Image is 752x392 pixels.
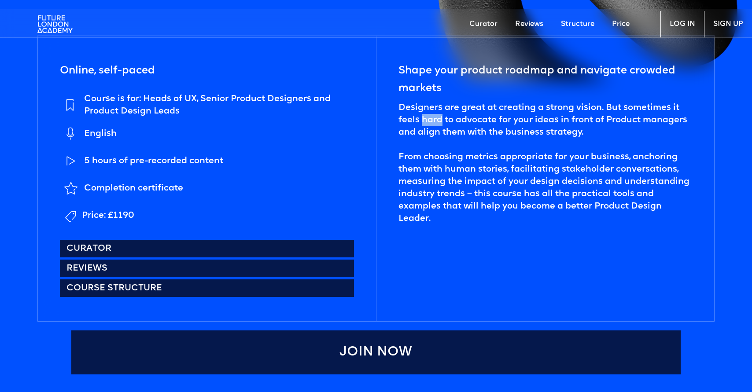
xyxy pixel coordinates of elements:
div: Course is for: Heads of UX, Senior Product Designers and Product Design Leads [84,93,354,117]
h5: Online, self-paced [60,62,155,80]
a: Reviews [506,11,552,37]
h5: Shape your product roadmap and navigate crowded markets [398,62,692,97]
div: English [84,128,117,140]
a: Join Now [71,330,680,374]
a: Structure [552,11,603,37]
a: SIGN UP [704,11,752,37]
a: Price [603,11,638,37]
div: Completion certificate [84,182,183,194]
a: Curator [461,11,506,37]
a: Reviews [60,260,354,277]
div: Price: £1190 [82,209,134,222]
a: Curator [60,240,354,257]
a: Course structure [60,279,354,297]
a: LOG IN [660,11,704,37]
div: 5 hours of pre-recorded content [84,155,223,167]
div: Designers are great at creating a strong vision. But sometimes it feels hard to advocate for your... [398,102,692,225]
